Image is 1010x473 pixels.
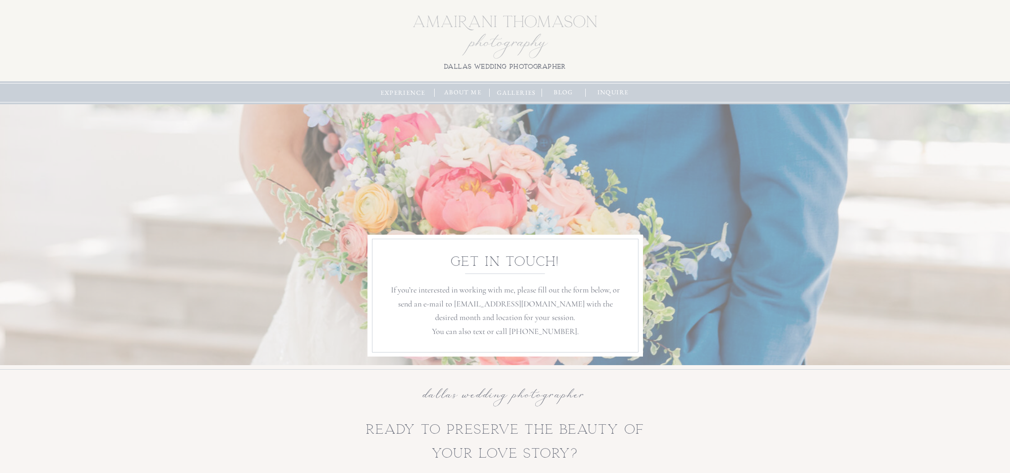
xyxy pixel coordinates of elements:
[388,283,623,338] p: If you’re interested in working with me, please fill out the form below, or send an e-mail to [EM...
[594,88,632,97] a: inquire
[441,88,485,97] a: about me
[495,88,538,98] a: galleries
[419,250,591,274] h2: get in touch!
[378,88,427,98] a: experience
[444,63,566,70] b: dallas wedding photographer
[377,385,633,401] h2: dallas wedding photographer
[348,418,662,466] h2: ready to Preserve the beauty of your love story?
[549,88,578,97] a: blog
